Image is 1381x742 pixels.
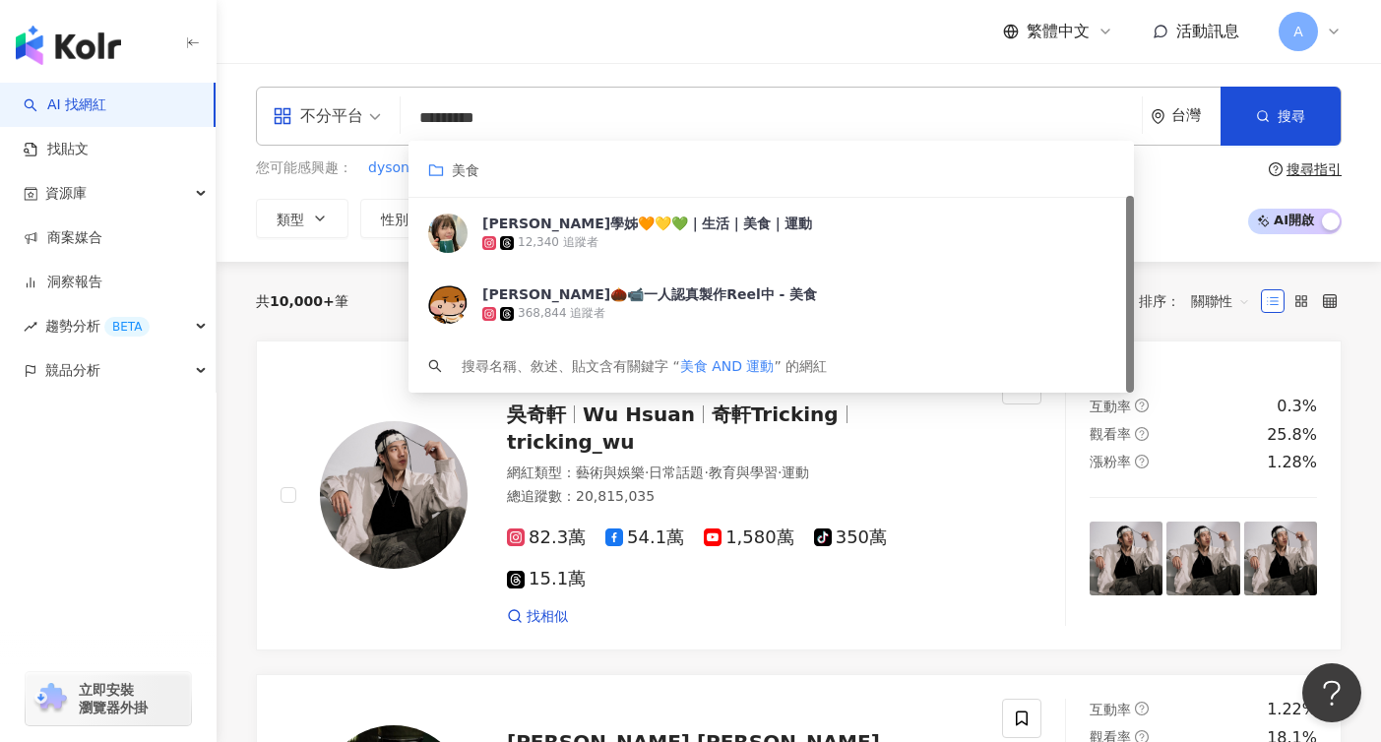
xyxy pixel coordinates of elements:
[452,162,479,178] span: 美食
[782,464,809,480] span: 運動
[428,284,468,324] img: KOL Avatar
[24,320,37,334] span: rise
[273,106,292,126] span: appstore
[778,464,782,480] span: ·
[428,159,444,181] span: folder
[712,402,839,426] span: 奇軒Tricking
[428,214,468,253] img: KOL Avatar
[576,464,645,480] span: 藝術與娛樂
[583,402,695,426] span: Wu Hsuan
[26,672,191,725] a: chrome extension立即安裝 瀏覽器外掛
[381,212,408,227] span: 性別
[360,199,453,238] button: 性別
[270,293,335,309] span: 10,000+
[79,681,148,716] span: 立即安裝 瀏覽器外掛
[527,607,568,627] span: 找相似
[1244,522,1317,594] img: post-image
[1267,452,1317,473] div: 1.28%
[814,527,887,548] span: 350萬
[462,355,827,377] div: 搜尋名稱、敘述、貼文含有關鍵字 “ ” 的網紅
[507,527,586,548] span: 82.3萬
[428,359,442,373] span: search
[1221,87,1341,146] button: 搜尋
[1135,427,1149,441] span: question-circle
[24,228,102,248] a: 商案媒合
[518,305,605,322] div: 368,844 追蹤者
[1027,21,1090,42] span: 繁體中文
[709,464,778,480] span: 教育與學習
[45,304,150,348] span: 趨勢分析
[1090,702,1131,717] span: 互動率
[507,487,978,507] div: 總追蹤數 ： 20,815,035
[507,464,978,483] div: 網紅類型 ：
[1139,285,1261,317] div: 排序：
[645,464,649,480] span: ·
[1090,522,1162,594] img: post-image
[1293,21,1303,42] span: A
[1171,107,1221,124] div: 台灣
[1278,108,1305,124] span: 搜尋
[1269,162,1283,176] span: question-circle
[518,234,598,251] div: 12,340 追蹤者
[1267,424,1317,446] div: 25.8%
[507,430,635,454] span: tricking_wu
[1090,399,1131,414] span: 互動率
[16,26,121,65] img: logo
[1176,22,1239,40] span: 活動訊息
[507,607,568,627] a: 找相似
[507,402,566,426] span: 吳奇軒
[704,527,794,548] span: 1,580萬
[1191,285,1250,317] span: 關聯性
[704,464,708,480] span: ·
[1135,399,1149,412] span: question-circle
[507,569,586,589] span: 15.1萬
[482,214,812,233] div: [PERSON_NAME]學姊🧡💛💚｜生活｜美食｜運動
[1135,455,1149,468] span: question-circle
[24,140,89,159] a: 找貼文
[1277,396,1317,417] div: 0.3%
[367,157,438,179] button: dyson乾濕
[1267,699,1317,720] div: 1.22%
[605,527,684,548] span: 54.1萬
[320,421,468,569] img: KOL Avatar
[24,273,102,292] a: 洞察報告
[1090,426,1131,442] span: 觀看率
[273,100,363,132] div: 不分平台
[104,317,150,337] div: BETA
[1090,454,1131,469] span: 漲粉率
[256,158,352,178] span: 您可能感興趣：
[1287,161,1342,177] div: 搜尋指引
[256,293,348,309] div: 共 筆
[256,199,348,238] button: 類型
[649,464,704,480] span: 日常話題
[256,340,1342,651] a: KOL Avatar吳奇軒Wu Hsuan奇軒Trickingtricking_wu網紅類型：藝術與娛樂·日常話題·教育與學習·運動總追蹤數：20,815,03582.3萬54.1萬1,580萬...
[1302,663,1361,722] iframe: Help Scout Beacon - Open
[24,95,106,115] a: searchAI 找網紅
[368,158,437,178] span: dyson乾濕
[31,683,70,714] img: chrome extension
[1151,109,1165,124] span: environment
[482,284,817,304] div: [PERSON_NAME]🌰📹一人認真製作Reel中 - 美食
[1135,702,1149,715] span: question-circle
[45,171,87,216] span: 資源庫
[277,212,304,227] span: 類型
[1166,522,1239,594] img: post-image
[680,358,775,374] span: 美食 AND 運動
[45,348,100,393] span: 競品分析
